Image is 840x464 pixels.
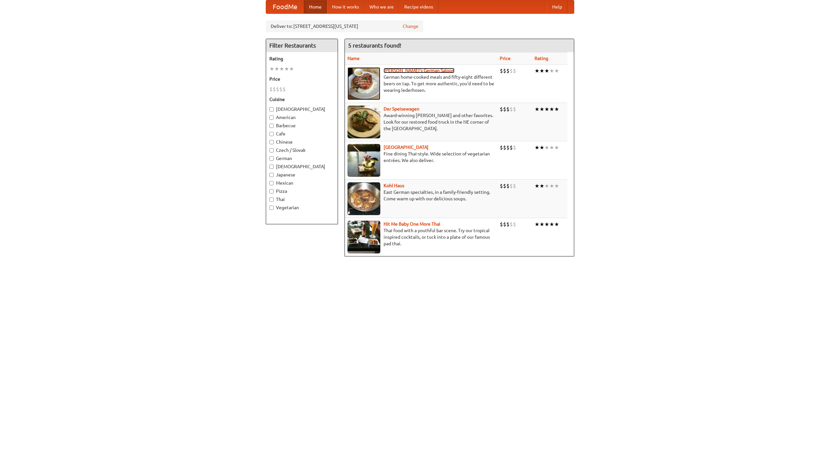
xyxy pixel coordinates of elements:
li: ★ [279,65,284,72]
a: Recipe videos [399,0,438,13]
a: Kohl Haus [384,183,404,188]
li: $ [513,144,516,151]
li: $ [279,86,283,93]
li: $ [510,144,513,151]
p: German home-cooked meals and fifty-eight different beers on tap. To get more authentic, you'd nee... [347,74,494,93]
li: $ [510,182,513,190]
li: ★ [289,65,294,72]
li: ★ [539,67,544,74]
li: $ [513,182,516,190]
label: Barbecue [269,122,334,129]
a: FoodMe [266,0,304,13]
input: Pizza [269,189,274,193]
li: ★ [539,144,544,151]
li: ★ [284,65,289,72]
input: Czech / Slovak [269,148,274,152]
input: Vegetarian [269,206,274,210]
label: Thai [269,196,334,203]
li: ★ [535,67,539,74]
li: ★ [535,144,539,151]
p: Fine dining Thai-style. Wide selection of vegetarian entrées. We also deliver. [347,151,494,164]
li: ★ [554,182,559,190]
li: ★ [544,67,549,74]
h5: Cuisine [269,96,334,103]
img: speisewagen.jpg [347,106,380,138]
div: Deliver to: [STREET_ADDRESS][US_STATE] [266,20,423,32]
li: ★ [274,65,279,72]
label: Pizza [269,188,334,194]
input: Barbecue [269,124,274,128]
label: German [269,155,334,162]
li: $ [503,67,506,74]
li: $ [510,106,513,113]
li: ★ [549,182,554,190]
li: $ [500,221,503,228]
li: $ [506,144,510,151]
li: $ [500,67,503,74]
li: ★ [544,106,549,113]
li: ★ [544,182,549,190]
p: East German specialties, in a family-friendly setting. Come warm up with our delicious soups. [347,189,494,202]
input: Japanese [269,173,274,177]
label: [DEMOGRAPHIC_DATA] [269,106,334,112]
li: $ [510,221,513,228]
li: ★ [554,67,559,74]
a: [GEOGRAPHIC_DATA] [384,145,429,150]
li: $ [506,221,510,228]
li: $ [500,144,503,151]
label: Japanese [269,171,334,178]
a: Hit Me Baby One More Thai [384,221,440,227]
li: ★ [269,65,274,72]
li: ★ [535,182,539,190]
li: $ [506,67,510,74]
a: Rating [535,56,548,61]
img: satay.jpg [347,144,380,177]
li: ★ [535,221,539,228]
li: ★ [544,144,549,151]
label: Mexican [269,180,334,186]
label: American [269,114,334,121]
input: [DEMOGRAPHIC_DATA] [269,165,274,169]
li: ★ [544,221,549,228]
img: kohlhaus.jpg [347,182,380,215]
a: Who we are [364,0,399,13]
li: ★ [554,144,559,151]
input: Thai [269,197,274,202]
li: $ [510,67,513,74]
img: esthers.jpg [347,67,380,100]
label: Vegetarian [269,204,334,211]
label: [DEMOGRAPHIC_DATA] [269,163,334,170]
li: $ [500,106,503,113]
input: Cafe [269,132,274,136]
li: ★ [539,106,544,113]
ng-pluralize: 5 restaurants found! [348,42,401,49]
b: [PERSON_NAME]'s German Saloon [384,68,454,73]
a: Der Speisewagen [384,106,419,111]
li: $ [513,106,516,113]
li: $ [503,144,506,151]
h4: Filter Restaurants [266,39,338,52]
input: Chinese [269,140,274,144]
a: Price [500,56,511,61]
input: American [269,115,274,120]
li: ★ [549,221,554,228]
li: $ [506,182,510,190]
li: $ [269,86,273,93]
input: German [269,156,274,161]
img: babythai.jpg [347,221,380,253]
li: $ [503,182,506,190]
h5: Rating [269,55,334,62]
li: ★ [554,106,559,113]
li: ★ [539,221,544,228]
li: $ [513,67,516,74]
label: Cafe [269,131,334,137]
li: $ [283,86,286,93]
li: ★ [549,106,554,113]
li: $ [273,86,276,93]
li: ★ [554,221,559,228]
input: Mexican [269,181,274,185]
h5: Price [269,76,334,82]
